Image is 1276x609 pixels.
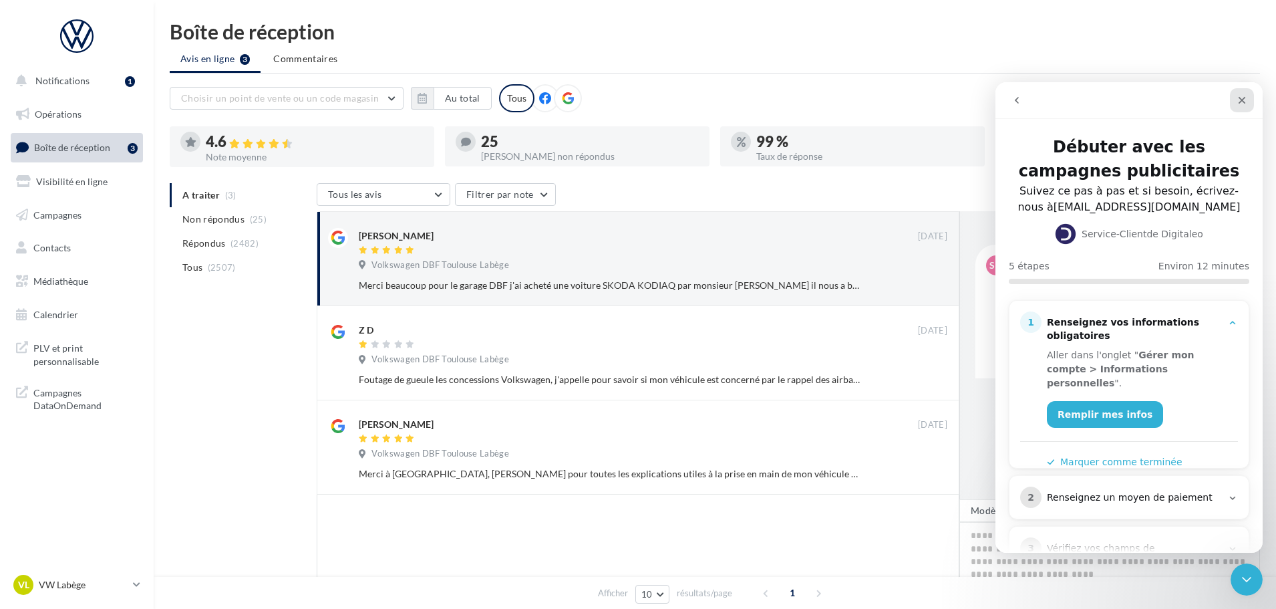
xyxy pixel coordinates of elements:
[411,87,492,110] button: Au total
[33,384,138,412] span: Campagnes DataOnDemand
[182,213,245,226] span: Non répondus
[359,467,860,481] div: Merci à [GEOGRAPHIC_DATA], [PERSON_NAME] pour toutes les explications utiles à la prise en main d...
[35,108,82,120] span: Opérations
[33,275,88,287] span: Médiathèque
[8,100,146,128] a: Opérations
[782,582,803,604] span: 1
[51,460,226,487] div: Vérifiez vos champs de personnalisation
[359,324,373,337] div: Z D
[181,92,379,104] span: Choisir un point de vente ou un code magasin
[8,201,146,229] a: Campagnes
[918,419,947,431] span: [DATE]
[328,189,382,200] span: Tous les avis
[8,334,146,373] a: PLV et print personnalisable
[756,134,974,149] div: 99 %
[959,499,1076,522] button: Modèle de réponse
[8,301,146,329] a: Calendrier
[273,52,337,66] span: Commentaires
[371,448,509,460] span: Volkswagen DBF Toulouse Labège
[995,82,1263,553] iframe: Intercom live chat
[125,76,135,87] div: 1
[18,578,29,592] span: VL
[8,168,146,196] a: Visibilité en ligne
[208,262,236,273] span: (2507)
[756,152,974,161] div: Taux de réponse
[481,152,699,161] div: [PERSON_NAME] non répondus
[206,134,424,150] div: 4.6
[918,325,947,337] span: [DATE]
[359,373,860,386] div: Foutage de gueule les concessions Volkswagen, j'appelle pour savoir si mon véhicule est concerné ...
[499,84,534,112] div: Tous
[8,267,146,295] a: Médiathèque
[8,67,140,95] button: Notifications 1
[635,585,669,604] button: 10
[989,259,1003,272] span: sm
[677,587,732,600] span: résultats/page
[170,87,404,110] button: Choisir un point de vente ou un code magasin
[359,229,434,243] div: [PERSON_NAME]
[641,589,653,600] span: 10
[598,587,628,600] span: Afficher
[8,378,146,418] a: Campagnes DataOnDemand
[1231,564,1263,596] iframe: Intercom live chat
[35,75,90,86] span: Notifications
[371,354,509,366] span: Volkswagen DBF Toulouse Labège
[455,183,556,206] button: Filtrer par note
[230,238,259,249] span: (2482)
[33,242,71,253] span: Contacts
[359,418,434,431] div: [PERSON_NAME]
[182,261,202,274] span: Tous
[371,259,509,271] span: Volkswagen DBF Toulouse Labège
[359,279,860,292] div: Merci beaucoup pour le garage DBF j'ai acheté une voiture SKODA KODIAQ par monsieur [PERSON_NAME]...
[434,87,492,110] button: Au total
[317,183,450,206] button: Tous les avis
[918,231,947,243] span: [DATE]
[34,142,110,153] span: Boîte de réception
[182,237,226,250] span: Répondus
[25,455,243,487] div: 3Vérifiez vos champs de personnalisation
[481,134,699,149] div: 25
[33,309,78,320] span: Calendrier
[250,214,267,225] span: (25)
[206,152,424,162] div: Note moyenne
[170,21,1260,41] div: Boîte de réception
[39,578,128,592] p: VW Labège
[11,572,143,598] a: VL VW Labège
[8,234,146,262] a: Contacts
[33,209,82,220] span: Campagnes
[33,339,138,368] span: PLV et print personnalisable
[36,176,108,187] span: Visibilité en ligne
[128,143,138,154] div: 3
[8,133,146,162] a: Boîte de réception3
